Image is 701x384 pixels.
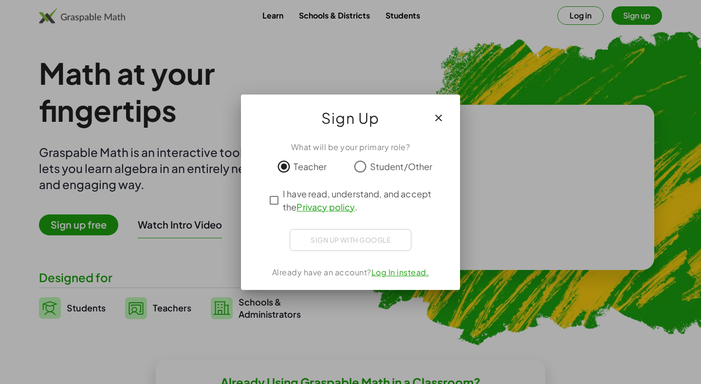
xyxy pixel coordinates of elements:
[296,201,354,212] a: Privacy policy
[253,267,448,278] div: Already have an account?
[321,106,380,130] span: Sign Up
[370,160,433,173] span: Student/Other
[283,187,436,213] span: I have read, understand, and accept the .
[253,141,448,153] div: What will be your primary role?
[294,160,327,173] span: Teacher
[371,267,429,277] a: Log In instead.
